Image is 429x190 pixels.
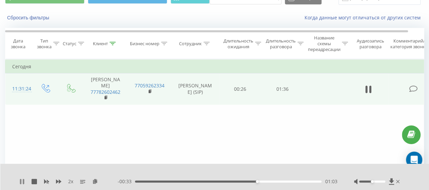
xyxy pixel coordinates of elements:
div: Статус [63,41,76,47]
button: Сбросить фильтры [5,15,53,21]
td: 00:26 [219,73,261,105]
div: Комментарий/категория звонка [389,38,429,50]
a: Когда данные могут отличаться от других систем [305,14,424,21]
div: Бизнес номер [130,41,159,47]
span: - 00:33 [118,178,135,185]
td: [PERSON_NAME] [83,73,128,105]
a: 77782602462 [91,89,120,95]
div: Тип звонка [37,38,52,50]
td: 01:36 [261,73,304,105]
div: Сотрудник [179,41,202,47]
span: 2 x [68,178,73,185]
div: Длительность ожидания [223,38,253,50]
span: 01:03 [325,178,337,185]
div: Название схемы переадресации [308,35,340,52]
div: Accessibility label [371,180,374,183]
div: Open Intercom Messenger [406,152,422,168]
div: Клиент [93,41,108,47]
td: [PERSON_NAME] (SIP) [172,73,219,105]
a: 77059262334 [135,82,164,89]
div: Аудиозапись разговора [354,38,387,50]
div: 11:31:24 [12,82,26,96]
div: Длительность разговора [266,38,296,50]
div: Accessibility label [256,180,259,183]
div: Дата звонка [5,38,31,50]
